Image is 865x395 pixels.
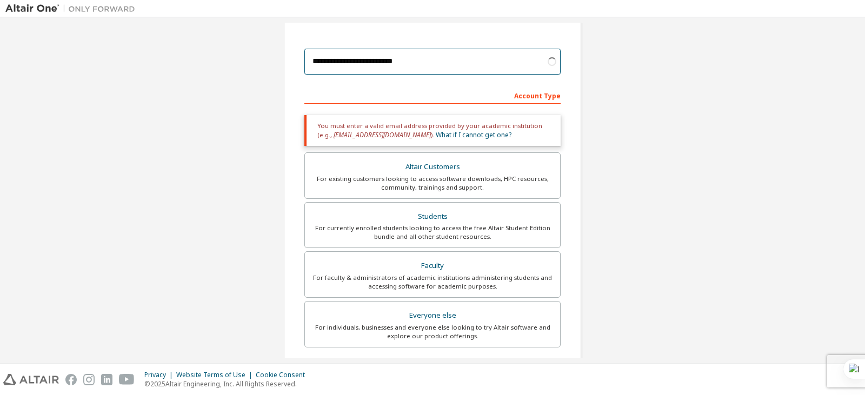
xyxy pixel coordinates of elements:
div: For individuals, businesses and everyone else looking to try Altair software and explore our prod... [311,323,554,340]
div: Account Type [304,86,561,104]
span: [EMAIL_ADDRESS][DOMAIN_NAME] [334,130,431,139]
div: Privacy [144,371,176,379]
p: © 2025 Altair Engineering, Inc. All Rights Reserved. [144,379,311,389]
div: For currently enrolled students looking to access the free Altair Student Edition bundle and all ... [311,224,554,241]
div: For existing customers looking to access software downloads, HPC resources, community, trainings ... [311,175,554,192]
div: Everyone else [311,308,554,323]
a: What if I cannot get one? [436,130,511,139]
img: altair_logo.svg [3,374,59,385]
img: Altair One [5,3,141,14]
div: Website Terms of Use [176,371,256,379]
div: Faculty [311,258,554,273]
img: instagram.svg [83,374,95,385]
img: facebook.svg [65,374,77,385]
div: You must enter a valid email address provided by your academic institution (e.g., ). [304,115,561,146]
div: Altair Customers [311,159,554,175]
img: youtube.svg [119,374,135,385]
div: Cookie Consent [256,371,311,379]
div: For faculty & administrators of academic institutions administering students and accessing softwa... [311,273,554,291]
div: Students [311,209,554,224]
img: linkedin.svg [101,374,112,385]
